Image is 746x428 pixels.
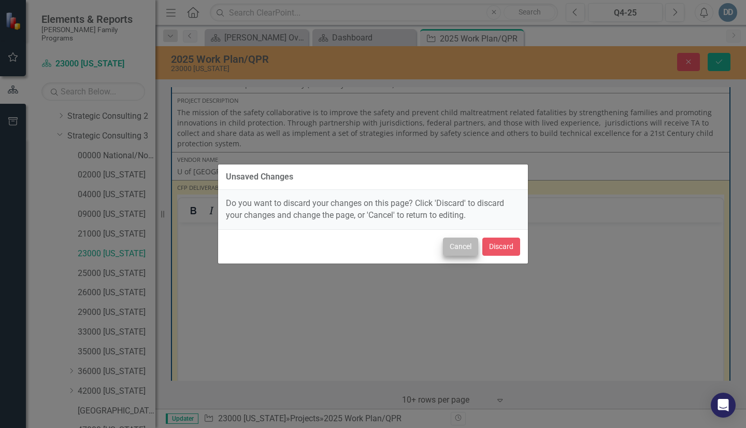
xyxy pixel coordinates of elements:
[443,238,478,256] button: Cancel
[711,393,736,418] div: Open Intercom Messenger
[226,172,293,182] div: Unsaved Changes
[482,238,520,256] button: Discard
[218,190,528,229] div: Do you want to discard your changes on this page? Click 'Discard' to discard your changes and cha...
[3,3,542,27] p: Q1 and Q2. [PERSON_NAME] reports that the coaching has been very valuable and has helped her navi...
